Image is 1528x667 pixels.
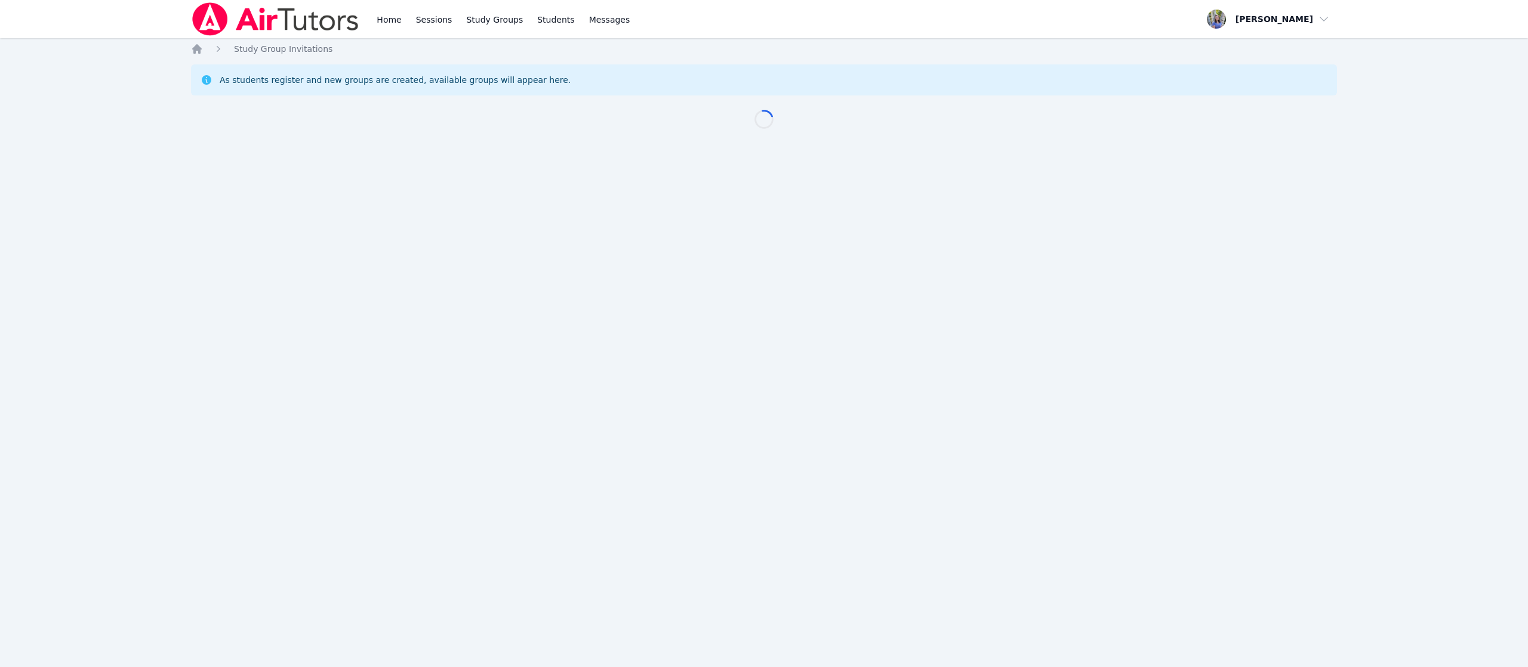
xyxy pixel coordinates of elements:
[191,43,1337,55] nav: Breadcrumb
[220,74,571,86] div: As students register and new groups are created, available groups will appear here.
[234,43,332,55] a: Study Group Invitations
[589,14,630,26] span: Messages
[234,44,332,54] span: Study Group Invitations
[191,2,360,36] img: Air Tutors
